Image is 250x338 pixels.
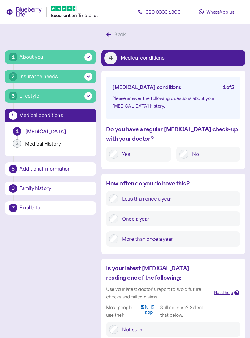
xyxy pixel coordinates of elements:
div: Do you have a regular [MEDICAL_DATA] check-up with your doctor? [106,125,240,143]
label: More than once a year [118,234,237,243]
button: 7Final bits [5,201,96,215]
div: Medical History [25,140,88,147]
div: Final bits [19,205,92,211]
div: 4 [9,111,17,120]
label: Once a year [118,214,237,223]
button: 2Insurance needs [5,70,96,83]
div: Need help [214,289,233,296]
div: 7 [9,204,17,212]
button: 2Medical History [10,139,91,151]
div: 3 [9,92,17,100]
div: Lifestyle [19,92,39,100]
button: Back [101,28,133,41]
button: 6Family history [5,182,96,195]
button: 4Medical conditions [5,109,96,122]
span: on Trustpilot [71,12,98,18]
div: 4 [104,52,117,64]
div: Please answer the following questions about your [MEDICAL_DATA] history. [112,95,234,110]
div: Not sure [122,325,237,334]
div: Insurance needs [19,72,58,81]
label: Less than once a year [118,194,237,203]
div: Additional information [19,166,92,172]
div: [MEDICAL_DATA] conditions [112,83,181,91]
div: Medical conditions [121,55,164,61]
div: Back [114,30,126,39]
div: Is your latest [MEDICAL_DATA] reading one of the following: [106,264,209,282]
button: 4Medical conditions [101,50,245,66]
button: 5Additional information [5,162,96,176]
span: WhatsApp us [206,9,234,15]
div: Still not sure? Select that below. [160,304,209,319]
a: 020 0333 1800 [132,6,187,18]
div: 2 [13,139,21,148]
div: 6 [9,184,17,193]
span: 020 0333 1800 [145,9,181,15]
div: Use your latest doctor’s report to avoid future checks and failed claims. [106,285,209,301]
div: Family history [19,186,92,191]
span: Excellent ️ [51,12,71,18]
label: No [188,150,237,159]
div: 1 of 2 [223,83,234,91]
div: 1 [9,53,17,61]
span: NHS app [145,305,159,322]
label: Yes [118,150,168,159]
div: 1 [13,127,21,136]
div: 2 [9,72,17,81]
button: 1[MEDICAL_DATA] [10,127,91,139]
div: 5 [9,165,17,173]
div: How often do you do have this? [106,179,240,188]
div: [MEDICAL_DATA] [25,128,88,135]
a: WhatsApp us [189,6,244,18]
div: About you [19,53,43,61]
button: 1About you [5,50,96,64]
div: Medical conditions [19,113,92,118]
div: Most people use their [106,304,139,319]
button: 3Lifestyle [5,89,96,103]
